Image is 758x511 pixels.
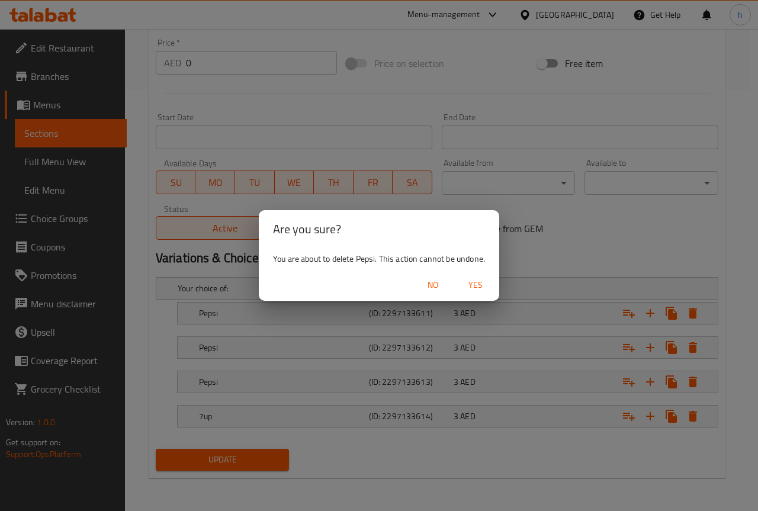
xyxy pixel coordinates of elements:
button: No [414,274,452,296]
span: No [419,278,447,293]
span: Yes [461,278,490,293]
button: Yes [457,274,494,296]
h2: Are you sure? [273,220,485,239]
div: You are about to delete Pepsi. This action cannot be undone. [259,248,499,269]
